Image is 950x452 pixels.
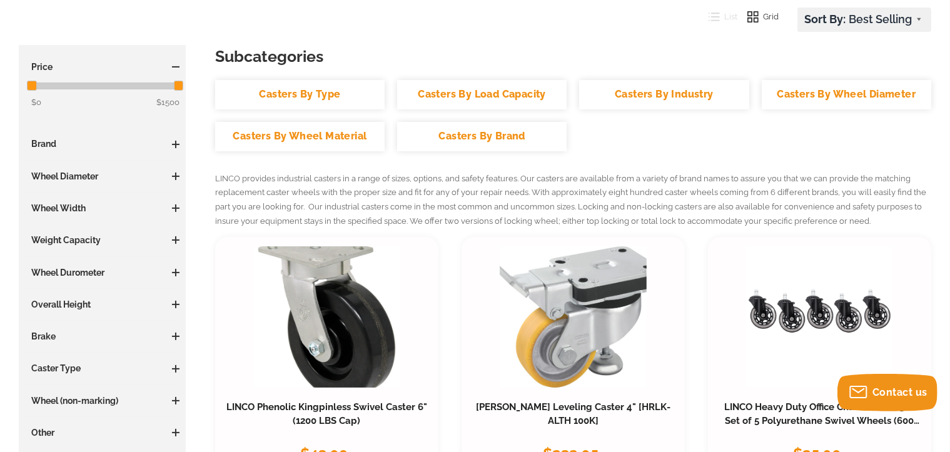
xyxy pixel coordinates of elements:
h3: Wheel (non-marking) [25,394,179,407]
a: Casters By Load Capacity [397,80,567,109]
h3: Wheel Diameter [25,170,179,183]
h3: Wheel Durometer [25,266,179,279]
a: Casters By Wheel Material [215,122,385,151]
h3: Brand [25,138,179,150]
button: Grid [738,8,779,26]
span: Contact us [872,386,927,398]
button: Contact us [837,374,937,411]
a: LINCO Phenolic Kingpinless Swivel Caster 6" (1200 LBS Cap) [226,401,427,426]
h3: Subcategories [215,45,931,68]
h3: Overall Height [25,298,179,311]
span: $0 [31,98,41,107]
p: LINCO provides industrial casters in a range of sizes, options, and safety features. Our casters ... [215,172,931,229]
h3: Other [25,426,179,439]
a: Casters By Brand [397,122,567,151]
h3: Wheel Width [25,202,179,214]
a: LINCO Heavy Duty Office Chair Casters 3" - Set of 5 Polyurethane Swivel Wheels (600 LBS Cap Combi... [724,401,919,440]
h3: Caster Type [25,362,179,374]
a: Casters By Industry [579,80,749,109]
a: [PERSON_NAME] Leveling Caster 4" [HRLK-ALTH 100K] [476,401,670,426]
a: Casters By Type [215,80,385,109]
button: List [699,8,738,26]
h3: Weight Capacity [25,234,179,246]
span: $1500 [156,96,179,109]
h3: Brake [25,330,179,343]
h3: Price [25,61,179,73]
a: Casters By Wheel Diameter [762,80,931,109]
